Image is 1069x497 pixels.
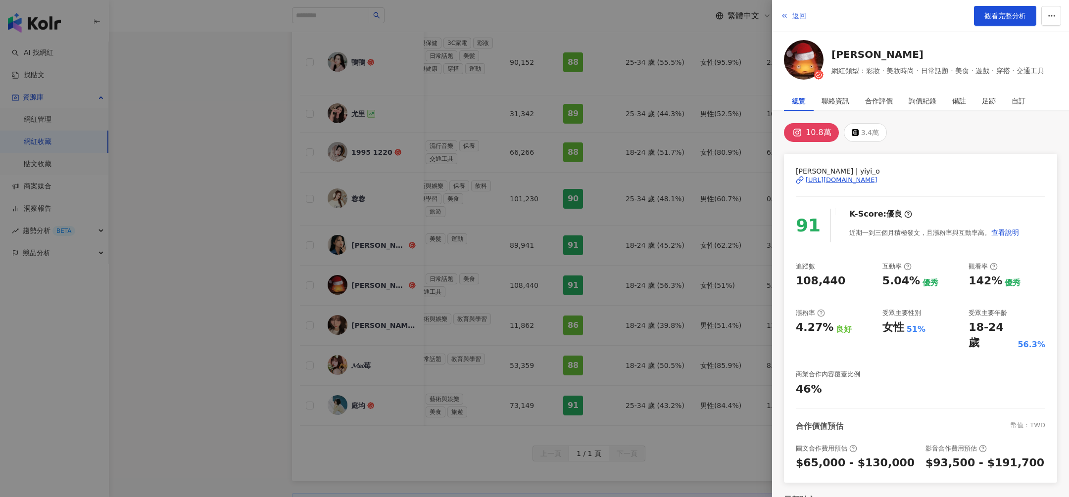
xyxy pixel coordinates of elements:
div: 優秀 [1005,277,1020,288]
div: 良好 [836,324,852,335]
div: 幣值：TWD [1011,421,1045,432]
div: 合作評價 [865,91,893,111]
div: 足跡 [982,91,996,111]
div: 自訂 [1012,91,1025,111]
div: 142% [969,273,1002,289]
div: K-Score : [849,209,912,220]
div: $93,500 - $191,700 [925,455,1044,471]
a: 觀看完整分析 [974,6,1036,26]
button: 10.8萬 [784,123,839,142]
div: $65,000 - $130,000 [796,455,915,471]
div: 受眾主要年齡 [969,309,1007,317]
div: 優良 [886,209,902,220]
div: 優秀 [923,277,938,288]
div: 備註 [952,91,966,111]
div: 46% [796,382,822,397]
div: [URL][DOMAIN_NAME] [806,176,877,184]
a: [PERSON_NAME] [831,47,1044,61]
span: 觀看完整分析 [984,12,1026,20]
div: 108,440 [796,273,845,289]
div: 觀看率 [969,262,998,271]
div: 近期一到三個月積極發文，且漲粉率與互動率高。 [849,223,1020,242]
div: 3.4萬 [861,126,879,139]
button: 3.4萬 [844,123,887,142]
div: 女性 [882,320,904,335]
div: 詢價紀錄 [909,91,936,111]
div: 商業合作內容覆蓋比例 [796,370,860,379]
div: 56.3% [1018,339,1045,350]
div: 總覽 [792,91,806,111]
div: 漲粉率 [796,309,825,317]
div: 5.04% [882,273,920,289]
div: 4.27% [796,320,833,335]
div: 18-24 歲 [969,320,1015,351]
div: 10.8萬 [806,126,831,139]
button: 返回 [780,6,807,26]
img: KOL Avatar [784,40,824,80]
div: 合作價值預估 [796,421,843,432]
span: 網紅類型：彩妝 · 美妝時尚 · 日常話題 · 美食 · 遊戲 · 穿搭 · 交通工具 [831,65,1044,76]
div: 影音合作費用預估 [925,444,987,453]
a: [URL][DOMAIN_NAME] [796,176,1045,184]
a: KOL Avatar [784,40,824,83]
div: 受眾主要性別 [882,309,921,317]
span: 查看說明 [991,228,1019,236]
div: 互動率 [882,262,912,271]
div: 51% [907,324,925,335]
span: [PERSON_NAME] | yiyi_o [796,166,1045,177]
div: 聯絡資訊 [822,91,849,111]
button: 查看說明 [991,223,1020,242]
span: 返回 [792,12,806,20]
div: 圖文合作費用預估 [796,444,857,453]
div: 91 [796,212,821,240]
div: 追蹤數 [796,262,815,271]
